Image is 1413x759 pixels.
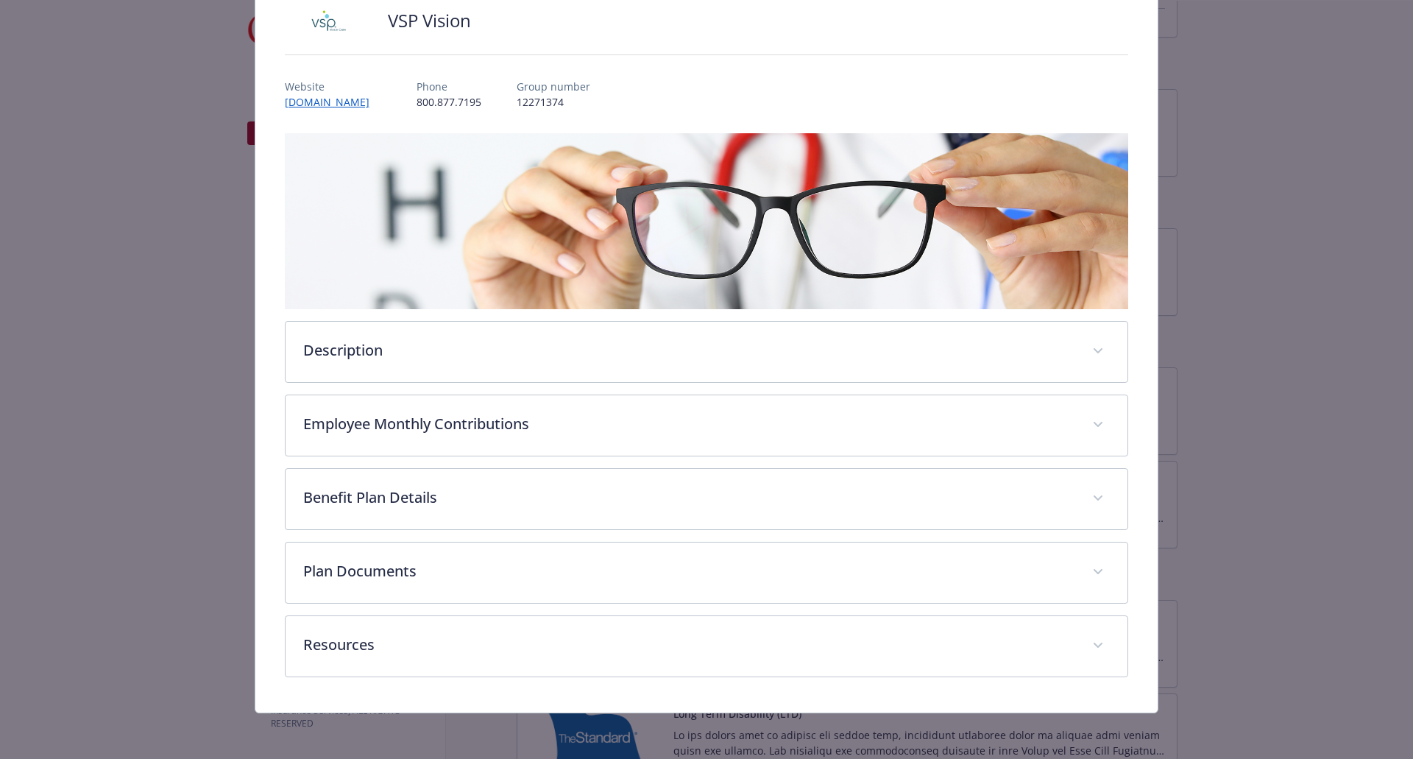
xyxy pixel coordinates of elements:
p: Phone [417,79,481,94]
p: Description [303,339,1075,361]
p: Group number [517,79,590,94]
p: Employee Monthly Contributions [303,413,1075,435]
p: Website [285,79,381,94]
div: Benefit Plan Details [286,469,1128,529]
div: Resources [286,616,1128,677]
p: Plan Documents [303,560,1075,582]
div: Description [286,322,1128,382]
h2: VSP Vision [388,8,471,33]
p: 800.877.7195 [417,94,481,110]
img: banner [285,133,1129,309]
p: 12271374 [517,94,590,110]
div: Employee Monthly Contributions [286,395,1128,456]
div: Plan Documents [286,543,1128,603]
p: Resources [303,634,1075,656]
a: [DOMAIN_NAME] [285,95,381,109]
p: Benefit Plan Details [303,487,1075,509]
